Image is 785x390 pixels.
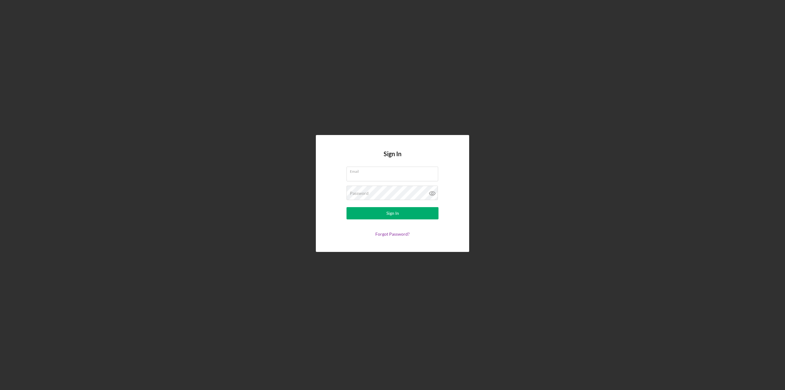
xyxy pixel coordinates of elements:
[350,167,438,174] label: Email
[350,191,369,196] label: Password
[384,150,401,167] h4: Sign In
[386,207,399,219] div: Sign In
[347,207,438,219] button: Sign In
[375,231,410,237] a: Forgot Password?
